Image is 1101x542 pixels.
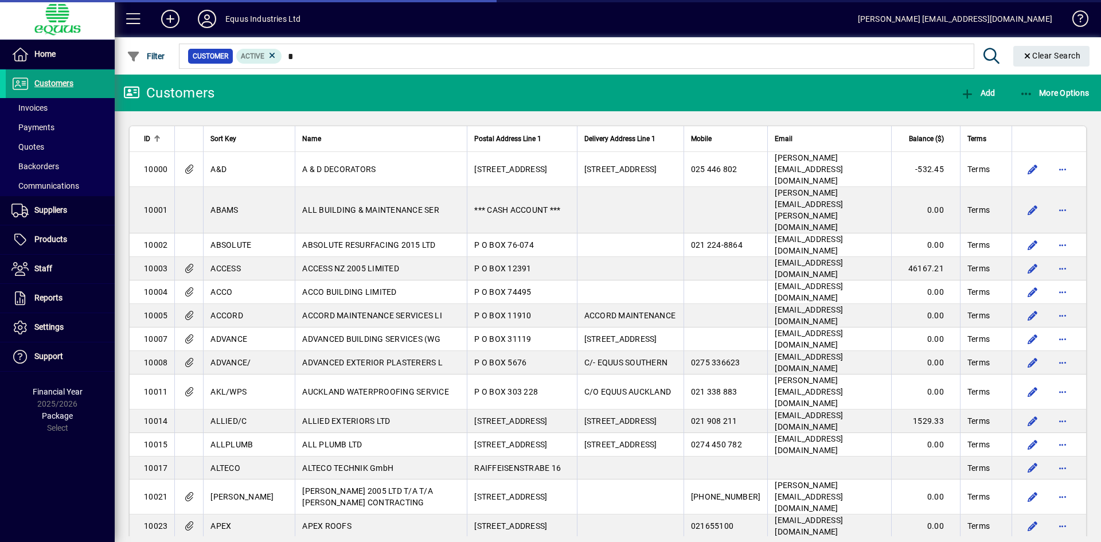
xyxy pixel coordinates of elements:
button: Edit [1024,236,1042,254]
span: Communications [11,181,79,190]
span: Package [42,411,73,420]
span: ADVANCE/ [210,358,251,367]
div: Name [302,132,460,145]
span: 021 224-8864 [691,240,743,249]
span: Support [34,352,63,361]
span: Mobile [691,132,712,145]
button: Edit [1024,306,1042,325]
span: P O BOX 76-074 [474,240,534,249]
button: Edit [1024,517,1042,535]
td: 0.00 [891,280,960,304]
span: Clear Search [1022,51,1081,60]
span: Terms [967,357,990,368]
span: ABAMS [210,205,238,215]
span: C/- EQUUS SOUTHERN [584,358,668,367]
a: Payments [6,118,115,137]
span: Backorders [11,162,59,171]
span: [STREET_ADDRESS] [584,334,657,344]
span: 10007 [144,334,167,344]
span: [EMAIL_ADDRESS][DOMAIN_NAME] [775,411,843,431]
span: AUCKLAND WATERPROOFING SERVICE [302,387,449,396]
span: ALLIED EXTERIORS LTD [302,416,390,426]
span: P O BOX 31119 [474,334,531,344]
span: [PERSON_NAME][EMAIL_ADDRESS][PERSON_NAME][DOMAIN_NAME] [775,188,843,232]
button: More options [1053,160,1072,178]
span: 10014 [144,416,167,426]
button: More options [1053,383,1072,401]
span: 021 338 883 [691,387,737,396]
span: 021655100 [691,521,733,531]
td: 0.00 [891,327,960,351]
button: More options [1053,517,1072,535]
span: ALLPLUMB [210,440,253,449]
div: [PERSON_NAME] [EMAIL_ADDRESS][DOMAIN_NAME] [858,10,1052,28]
span: [STREET_ADDRESS] [584,416,657,426]
span: [STREET_ADDRESS] [474,440,547,449]
button: Profile [189,9,225,29]
span: 10021 [144,492,167,501]
button: More options [1053,459,1072,477]
td: 0.00 [891,433,960,457]
span: Customer [193,50,228,62]
span: Name [302,132,321,145]
span: ACCESS NZ 2005 LIMITED [302,264,399,273]
span: 10023 [144,521,167,531]
span: P O BOX 11910 [474,311,531,320]
a: Knowledge Base [1064,2,1087,40]
span: Add [961,88,995,98]
td: 0.00 [891,304,960,327]
span: [EMAIL_ADDRESS][DOMAIN_NAME] [775,352,843,373]
span: P O BOX 5676 [474,358,526,367]
span: Delivery Address Line 1 [584,132,655,145]
a: Products [6,225,115,254]
span: 10003 [144,264,167,273]
span: Terms [967,333,990,345]
span: 10017 [144,463,167,473]
span: ALLIED/C [210,416,247,426]
button: Edit [1024,412,1042,430]
span: Terms [967,239,990,251]
span: AKL/WPS [210,387,247,396]
button: More options [1053,435,1072,454]
span: ACCORD MAINTENANCE [584,311,676,320]
span: [PERSON_NAME][EMAIL_ADDRESS][DOMAIN_NAME] [775,481,843,513]
span: Settings [34,322,64,332]
span: 10000 [144,165,167,174]
td: -532.45 [891,152,960,187]
td: 1529.33 [891,410,960,433]
span: Terms [967,286,990,298]
span: [STREET_ADDRESS] [474,416,547,426]
span: [EMAIL_ADDRESS][DOMAIN_NAME] [775,329,843,349]
button: Add [958,83,998,103]
span: [PERSON_NAME][EMAIL_ADDRESS][DOMAIN_NAME] [775,153,843,185]
td: 0.00 [891,479,960,514]
a: Settings [6,313,115,342]
div: Email [775,132,884,145]
span: ALTECO TECHNIK GmbH [302,463,393,473]
a: Quotes [6,137,115,157]
button: More options [1053,488,1072,506]
span: Terms [967,462,990,474]
div: Customers [123,84,214,102]
span: ABSOLUTE [210,240,251,249]
button: Edit [1024,488,1042,506]
span: [STREET_ADDRESS] [584,440,657,449]
a: Home [6,40,115,69]
span: ADVANCED EXTERIOR PLASTERERS L [302,358,443,367]
span: More Options [1020,88,1090,98]
span: Terms [967,520,990,532]
a: Communications [6,176,115,196]
span: Staff [34,264,52,273]
span: Customers [34,79,73,88]
span: A&D [210,165,227,174]
span: ALTECO [210,463,240,473]
a: Staff [6,255,115,283]
td: 0.00 [891,187,960,233]
span: 10002 [144,240,167,249]
span: Reports [34,293,63,302]
span: 0274 450 782 [691,440,742,449]
mat-chip: Activation Status: Active [236,49,282,64]
button: More options [1053,330,1072,348]
span: Invoices [11,103,48,112]
span: A & D DECORATORS [302,165,376,174]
